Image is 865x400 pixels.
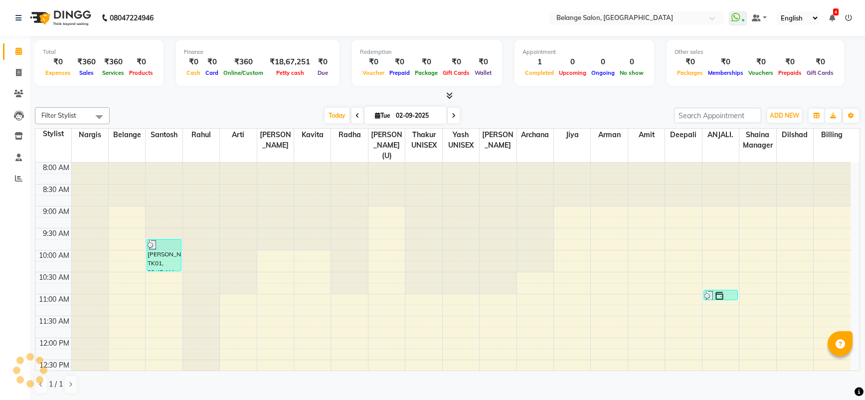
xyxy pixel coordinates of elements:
[814,129,851,141] span: Billing
[37,250,71,261] div: 10:00 AM
[43,56,73,68] div: ₹0
[49,379,63,390] span: 1 / 1
[41,111,76,119] span: Filter Stylist
[412,69,440,76] span: Package
[746,56,776,68] div: ₹0
[387,56,412,68] div: ₹0
[556,69,589,76] span: Upcoming
[314,56,332,68] div: ₹0
[37,360,71,371] div: 12:30 PM
[517,129,553,141] span: Archana
[221,69,266,76] span: Online/Custom
[472,69,494,76] span: Wallet
[43,69,73,76] span: Expenses
[739,129,776,152] span: Shaina manager
[221,56,266,68] div: ₹360
[203,69,221,76] span: Card
[617,56,646,68] div: 0
[522,69,556,76] span: Completed
[591,129,627,141] span: Arman
[767,109,802,123] button: ADD NEW
[100,56,127,68] div: ₹360
[556,56,589,68] div: 0
[804,69,836,76] span: Gift Cards
[665,129,701,141] span: deepali
[37,294,71,305] div: 11:00 AM
[41,206,71,217] div: 9:00 AM
[43,48,156,56] div: Total
[405,129,442,152] span: Thakur UNISEX
[41,228,71,239] div: 9:30 AM
[387,69,412,76] span: Prepaid
[628,129,665,141] span: Amit
[203,56,221,68] div: ₹0
[675,56,705,68] div: ₹0
[100,69,127,76] span: Services
[589,69,617,76] span: Ongoing
[372,112,393,119] span: Tue
[184,69,203,76] span: Cash
[183,129,219,141] span: Rahul
[554,129,590,141] span: Jiya
[127,56,156,68] div: ₹0
[72,129,108,141] span: Nargis
[777,129,813,141] span: dilshad
[522,48,646,56] div: Appointment
[770,112,799,119] span: ADD NEW
[443,129,479,152] span: Yash UNISEX
[823,360,855,390] iframe: chat widget
[110,4,154,32] b: 08047224946
[37,272,71,283] div: 10:30 AM
[325,108,349,123] span: Today
[675,69,705,76] span: Packages
[41,185,71,195] div: 8:30 AM
[804,56,836,68] div: ₹0
[147,239,181,271] div: [PERSON_NAME], TK01, 09:45 AM-10:30 AM, Hair cut - Hair cut (M) (₹400)
[368,129,405,162] span: [PERSON_NAME] (U)
[472,56,494,68] div: ₹0
[331,129,367,141] span: Radha
[360,56,387,68] div: ₹0
[315,69,331,76] span: Due
[37,316,71,327] div: 11:30 AM
[746,69,776,76] span: Vouchers
[184,56,203,68] div: ₹0
[776,69,804,76] span: Prepaids
[675,48,836,56] div: Other sales
[77,69,96,76] span: Sales
[589,56,617,68] div: 0
[674,108,761,123] input: Search Appointment
[274,69,307,76] span: Petty cash
[440,56,472,68] div: ₹0
[412,56,440,68] div: ₹0
[257,129,294,152] span: [PERSON_NAME]
[220,129,256,141] span: Arti
[705,69,746,76] span: Memberships
[702,129,739,141] span: ANJALI.
[127,69,156,76] span: Products
[440,69,472,76] span: Gift Cards
[294,129,331,141] span: Kavita
[776,56,804,68] div: ₹0
[522,56,556,68] div: 1
[266,56,314,68] div: ₹18,67,251
[109,129,145,141] span: Belange
[360,69,387,76] span: Voucher
[705,56,746,68] div: ₹0
[37,338,71,349] div: 12:00 PM
[480,129,516,152] span: [PERSON_NAME]
[184,48,332,56] div: Finance
[35,129,71,139] div: Stylist
[833,8,839,15] span: 4
[617,69,646,76] span: No show
[73,56,100,68] div: ₹360
[25,4,94,32] img: logo
[146,129,182,141] span: Santosh
[704,290,738,300] div: BELANGE [DEMOGRAPHIC_DATA] [DEMOGRAPHIC_DATA], TK02, 10:55 AM-11:10 AM, Threading - Any one (Eyeb...
[829,13,835,22] a: 4
[393,108,443,123] input: 2025-09-02
[41,163,71,173] div: 8:00 AM
[360,48,494,56] div: Redemption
